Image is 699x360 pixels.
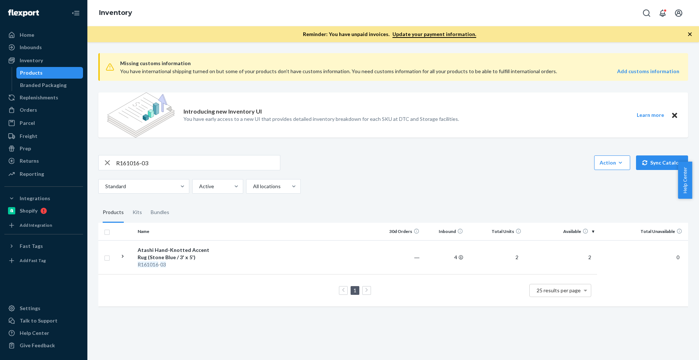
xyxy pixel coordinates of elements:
p: Reminder: You have unpaid invoices. [303,31,476,38]
div: Give Feedback [20,342,55,349]
div: Atashi Hand-Knotted Accent Rug (Stone Blue / 3' x 5') [138,246,214,261]
input: Search inventory by name or sku [116,155,280,170]
a: Inventory [4,55,83,66]
div: Settings [20,305,40,312]
div: Integrations [20,195,50,202]
ol: breadcrumbs [93,3,138,24]
a: Prep [4,143,83,154]
a: Branded Packaging [16,79,83,91]
th: Name [135,223,217,240]
div: Inbounds [20,44,42,51]
th: 30d Orders [379,223,422,240]
button: Give Feedback [4,340,83,351]
a: Replenishments [4,92,83,103]
button: Help Center [678,162,692,199]
img: Flexport logo [8,9,39,17]
button: Learn more [632,111,668,120]
button: Action [594,155,630,170]
p: You have early access to a new UI that provides detailed inventory breakdown for each SKU at DTC ... [183,115,459,123]
a: Inventory [99,9,132,17]
a: Help Center [4,327,83,339]
a: Update your payment information. [392,31,476,38]
a: Add Integration [4,219,83,231]
a: Products [16,67,83,79]
div: Help Center [20,329,49,337]
a: Shopify [4,205,83,217]
div: Parcel [20,119,35,127]
a: Settings [4,302,83,314]
div: Orders [20,106,37,114]
div: Branded Packaging [20,82,67,89]
th: Available [524,223,597,240]
a: Home [4,29,83,41]
td: ― [379,240,422,274]
span: 25 results per page [537,287,581,293]
a: Orders [4,104,83,116]
span: Missing customs information [120,59,679,68]
span: 2 [585,254,594,260]
div: Talk to Support [20,317,58,324]
button: Open notifications [655,6,670,20]
em: 03 [160,261,166,268]
a: Inbounds [4,41,83,53]
div: Products [20,69,43,76]
button: Open account menu [671,6,686,20]
div: Inventory [20,57,43,64]
div: Products [103,202,124,223]
button: Sync Catalog [636,155,688,170]
span: 2 [513,254,521,260]
input: All locations [252,183,253,190]
a: Add Fast Tag [4,255,83,266]
div: Action [600,159,625,166]
div: Reporting [20,170,44,178]
div: You have international shipping turned on but some of your products don’t have customs informatio... [120,68,568,75]
a: Talk to Support [4,315,83,327]
strong: Add customs information [617,68,679,74]
th: Total Units [466,223,524,240]
img: new-reports-banner-icon.82668bd98b6a51aee86340f2a7b77ae3.png [107,92,175,138]
td: 4 [422,240,466,274]
div: Replenishments [20,94,58,101]
span: 0 [674,254,682,260]
button: Integrations [4,193,83,204]
button: Close Navigation [68,6,83,20]
div: Add Integration [20,222,52,228]
input: Standard [104,183,105,190]
div: Bundles [151,202,169,223]
a: Returns [4,155,83,167]
button: Open Search Box [639,6,654,20]
div: Fast Tags [20,242,43,250]
th: Total Unavailable [597,223,688,240]
div: Prep [20,145,31,152]
a: Reporting [4,168,83,180]
div: Home [20,31,34,39]
div: Shopify [20,207,37,214]
div: Add Fast Tag [20,257,46,264]
div: Returns [20,157,39,165]
a: Page 1 is your current page [352,287,358,293]
a: Parcel [4,117,83,129]
div: Freight [20,132,37,140]
button: Close [670,111,679,120]
button: Fast Tags [4,240,83,252]
a: Freight [4,130,83,142]
em: R161016 [138,261,158,268]
div: - [138,261,214,268]
th: Inbound [422,223,466,240]
p: Introducing new Inventory UI [183,107,262,116]
div: Kits [133,202,142,223]
input: Active [198,183,199,190]
a: Add customs information [617,68,679,75]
